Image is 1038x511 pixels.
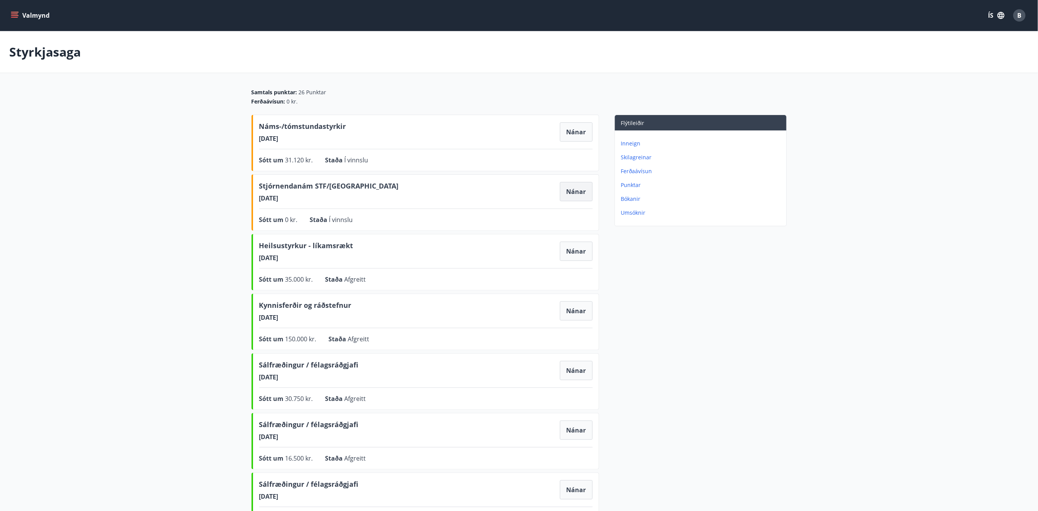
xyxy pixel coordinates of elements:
span: Staða [310,215,329,224]
span: Stjórnendanám STF/[GEOGRAPHIC_DATA] [259,181,399,194]
span: 31.120 kr. [285,156,313,164]
button: Nánar [560,122,593,142]
span: Samtals punktar : [252,89,297,96]
span: 35.000 kr. [285,275,313,284]
span: [DATE] [259,254,353,262]
span: Sótt um [259,335,285,343]
span: Heilsustyrkur - líkamsrækt [259,240,353,254]
button: Nánar [560,242,593,261]
span: [DATE] [259,313,352,322]
span: [DATE] [259,134,346,143]
span: 26 Punktar [299,89,327,96]
span: Flýtileiðir [621,119,645,127]
span: Kynnisferðir og ráðstefnur [259,300,352,313]
span: Náms-/tómstundastyrkir [259,121,346,134]
span: [DATE] [259,194,399,202]
span: Sótt um [259,215,285,224]
button: Nánar [560,301,593,321]
button: Nánar [560,480,593,499]
span: Afgreitt [348,335,370,343]
span: [DATE] [259,433,358,441]
span: Sótt um [259,454,285,463]
span: 0 kr. [285,215,298,224]
span: Sálfræðingur / félagsráðgjafi [259,360,358,373]
span: B [1018,11,1022,20]
span: Staða [325,454,345,463]
span: Í vinnslu [329,215,353,224]
button: Nánar [560,182,593,201]
span: Staða [325,156,345,164]
button: menu [9,8,53,22]
span: [DATE] [259,492,358,501]
span: Afgreitt [345,275,366,284]
span: 0 kr. [287,98,298,105]
span: 16.500 kr. [285,454,313,463]
span: Afgreitt [345,454,366,463]
span: Afgreitt [345,394,366,403]
button: Nánar [560,361,593,380]
span: Staða [325,275,345,284]
span: Ferðaávísun : [252,98,285,105]
span: 150.000 kr. [285,335,317,343]
button: Nánar [560,421,593,440]
p: Inneign [621,140,783,147]
p: Umsóknir [621,209,783,217]
span: Staða [325,394,345,403]
p: Styrkjasaga [9,43,81,60]
p: Ferðaávísun [621,167,783,175]
span: Sótt um [259,156,285,164]
span: Sótt um [259,275,285,284]
p: Skilagreinar [621,154,783,161]
span: Staða [329,335,348,343]
span: Í vinnslu [345,156,368,164]
button: B [1010,6,1029,25]
span: Sálfræðingur / félagsráðgjafi [259,419,358,433]
span: 30.750 kr. [285,394,313,403]
span: [DATE] [259,373,358,381]
span: Sálfræðingur / félagsráðgjafi [259,479,358,492]
p: Punktar [621,181,783,189]
span: Sótt um [259,394,285,403]
button: ÍS [984,8,1009,22]
p: Bókanir [621,195,783,203]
